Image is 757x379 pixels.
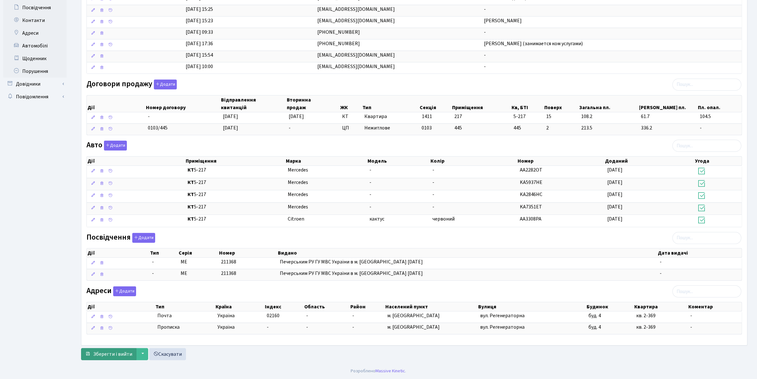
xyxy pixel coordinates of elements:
th: Серія [178,249,219,257]
span: Прописка [157,324,180,331]
span: - [267,324,269,331]
span: 5-217 [188,166,283,174]
span: АА3308РА [520,215,541,222]
th: Поверх [544,95,579,112]
th: Номер [517,157,605,165]
span: [EMAIL_ADDRESS][DOMAIN_NAME] [317,63,395,70]
span: Citroen [288,215,304,222]
span: - [152,270,175,277]
span: - [353,312,354,319]
span: - [306,312,308,319]
th: Приміщення [185,157,285,165]
span: [PERSON_NAME] [484,17,522,24]
span: ЦП [342,124,359,132]
span: буд. 4 [588,312,601,319]
span: - [433,191,435,198]
a: Додати [102,140,127,151]
th: [PERSON_NAME] пл. [638,95,697,112]
button: Договори продажу [154,80,177,89]
span: Mercedes [288,166,308,173]
div: Розроблено . [351,368,406,375]
span: м. [GEOGRAPHIC_DATA] [387,324,440,331]
b: КТ [188,215,194,222]
button: Зберегти і вийти [81,348,136,360]
th: Номер договору [145,95,221,112]
span: 217 [454,113,462,120]
span: 336.2 [641,124,695,132]
span: 5-217 [188,215,283,223]
span: 445 [454,124,462,131]
input: Пошук... [672,232,741,244]
th: Тип [362,95,419,112]
a: Скасувати [149,348,186,360]
th: Дії [87,157,185,165]
span: [DATE] [607,203,623,210]
span: Україна [217,312,262,319]
label: Адреси [86,286,136,296]
span: Нежитлове [364,124,417,132]
span: 0103 [422,124,432,131]
span: КТ [342,113,359,120]
span: - [433,203,435,210]
th: Населений пункт [385,302,478,311]
span: 15 [546,113,576,120]
span: [DATE] [607,179,623,186]
th: Країна [215,302,264,311]
span: 2 [546,124,576,132]
span: Зберегти і вийти [93,351,132,358]
span: вул. Регенераторна [480,312,525,319]
label: Авто [86,141,127,151]
th: Дії [87,95,145,112]
span: буд. 4 [588,324,601,331]
b: КТ [188,203,194,210]
th: Квартира [634,302,688,311]
span: [EMAIL_ADDRESS][DOMAIN_NAME] [317,17,395,24]
input: Пошук... [672,285,741,298]
span: - [369,191,371,198]
b: КТ [188,166,194,173]
button: Авто [104,141,127,151]
span: - [690,324,692,331]
span: Печерським РУ ГУ МВС України в м. [GEOGRAPHIC_DATA] [DATE] [280,270,423,277]
span: 5-217 [188,203,283,211]
span: [DATE] 17:36 [186,40,213,47]
b: КТ [188,191,194,198]
span: AA2282OT [520,166,542,173]
span: [EMAIL_ADDRESS][DOMAIN_NAME] [317,6,395,13]
span: кв. 2-369 [636,312,656,319]
a: Контакти [3,14,67,27]
th: Приміщення [452,95,511,112]
a: Повідомлення [3,90,67,103]
span: 0103/445 [148,124,168,131]
th: Видано [277,249,657,257]
span: [PHONE_NUMBER] [317,40,360,47]
span: м. [GEOGRAPHIC_DATA] [387,312,440,319]
th: Тип [149,249,178,257]
span: KA2846HC [520,191,542,198]
span: [DATE] 15:54 [186,52,213,59]
span: - [353,324,354,331]
span: - [484,29,486,36]
span: [DATE] [607,215,623,222]
span: - [148,113,150,120]
th: Індекс [264,302,304,311]
button: Адреси [113,286,136,296]
span: Mercedes [288,203,308,210]
span: 1411 [422,113,432,120]
span: - [433,166,435,173]
th: Модель [367,157,430,165]
span: Mercedes [288,191,308,198]
th: Вторинна продаж [286,95,340,112]
th: Колір [430,157,517,165]
a: Додати [152,78,177,89]
label: Договори продажу [86,80,177,89]
th: Доданий [605,157,695,165]
span: 211368 [221,270,236,277]
span: Почта [157,312,172,319]
a: Посвідчення [3,1,67,14]
th: Відправлення квитанцій [220,95,286,112]
span: 213.5 [581,124,636,132]
span: - [369,179,371,186]
span: Квартира [364,113,417,120]
span: - [433,179,435,186]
